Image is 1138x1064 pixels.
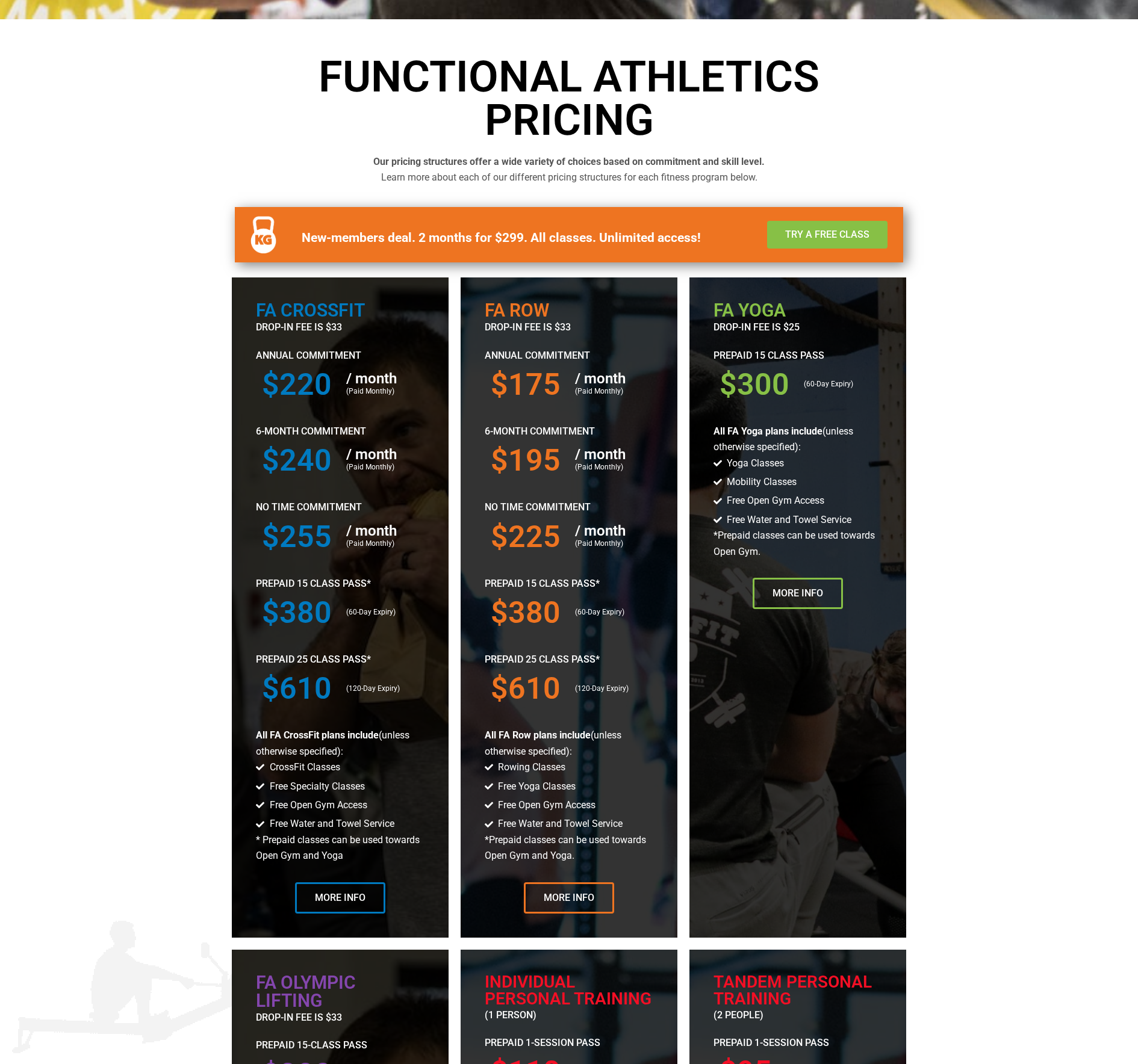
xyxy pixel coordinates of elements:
[302,230,701,245] b: New-members deal. 2 months for $299. All classes. Unlimited access!
[485,1007,653,1023] p: (1 person)
[495,779,576,794] span: Free Yoga Classes
[346,371,418,386] h5: / month
[256,1038,424,1053] p: PREPAID 15-CLASS PASs
[724,456,784,471] span: Yoga Classes
[491,598,563,628] h3: $380
[714,302,882,320] h2: FA Yoga
[346,386,418,398] p: (Paid Monthly)
[491,522,563,552] h3: $225
[256,424,424,439] p: 6-Month Commitment
[295,882,385,914] a: More Info
[785,230,869,240] span: Try a Free Class
[267,779,365,794] span: Free Specialty Classes
[753,578,843,609] a: More Info
[485,652,653,667] p: Prepaid 25 Class Pass*
[256,320,424,335] p: drop-in fee is $33
[373,156,765,167] b: Our pricing structures offer a wide variety of choices based on commitment and skill level.
[491,673,563,704] h3: $610
[256,974,424,1010] h2: FA Olympic Lifting
[544,893,594,903] span: More Info
[485,832,653,864] p: *Prepaid classes can be used towards Open Gym and Yoga.
[714,425,822,437] b: All FA Yoga plans include
[346,462,418,474] p: (Paid Monthly)
[714,974,882,1007] h2: Tandem Personal Training
[575,447,647,462] h5: / month
[485,576,653,592] p: Prepaid 15 Class Pass*
[485,729,591,741] b: All FA Row plans include
[262,370,334,400] h3: $220
[714,1035,882,1051] p: Prepaid 1-Session Pass
[495,759,565,775] span: Rowing Classes
[346,447,418,462] h5: / month
[724,512,851,528] span: Free Water and Towel Service
[485,424,653,439] p: 6-Month Commitment
[346,538,418,550] p: (Paid Monthly)
[714,424,882,456] p: (unless otherwise specified):
[262,522,334,552] h3: $255
[485,302,653,320] h2: FA ROW
[495,816,623,832] span: Free Water and Towel Service
[575,462,647,474] p: (Paid Monthly)
[256,728,424,759] p: (unless otherwise specified):
[575,683,647,695] p: (120-Day Expiry)
[491,445,563,475] h3: $195
[262,598,334,628] h3: $380
[485,500,653,515] p: No Time Commitment
[262,673,334,704] h3: $610
[714,320,882,335] p: drop-in fee is $25
[256,500,424,515] p: No Time Commitment
[575,538,647,550] p: (Paid Monthly)
[256,652,424,667] p: Prepaid 25 Class Pass*
[724,474,797,490] span: Mobility Classes
[720,370,792,400] h3: $300
[575,371,647,386] h5: / month
[485,1035,653,1051] p: Prepaid 1-Session Pass
[256,729,379,741] b: All FA CrossFit plans include
[381,172,757,183] span: Learn more about each of our different pricing structures for each fitness program below.
[346,524,418,538] h5: / month
[773,589,823,598] span: More Info
[485,974,653,1007] h2: individual Personal Training
[346,607,418,619] p: (60-Day Expiry)
[714,528,882,560] p: *Prepaid classes can be used towards Open Gym.
[262,445,334,475] h3: $240
[315,893,365,903] span: More Info
[256,348,424,363] p: Annual Commitment
[256,576,424,592] p: Prepaid 15 Class Pass*
[575,524,647,538] h5: / month
[485,320,653,335] p: drop-in fee is $33
[267,759,340,775] span: CrossFit Classes
[267,816,394,832] span: Free Water and Towel Service
[485,728,653,759] p: (unless otherwise specified):
[346,683,418,695] p: (120-Day Expiry)
[256,832,424,864] p: * Prepaid classes can be used towards Open Gym and Yoga
[767,221,888,249] a: Try a Free Class
[575,386,647,398] p: (Paid Monthly)
[267,797,367,813] span: Free Open Gym Access
[232,55,906,142] h1: Functional Athletics Pricing
[804,379,876,391] p: (60-Day Expiry)
[256,1010,424,1025] p: drop-in fee is $33
[524,882,614,914] a: More Info
[575,607,647,619] p: (60-Day Expiry)
[485,348,653,363] p: Annual Commitment
[491,370,563,400] h3: $175
[714,348,882,363] p: Prepaid 15 Class Pass
[724,493,824,509] span: Free Open Gym Access
[714,1007,882,1023] p: (2 People)
[495,797,595,813] span: Free Open Gym Access
[256,302,424,320] h2: FA Crossfit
